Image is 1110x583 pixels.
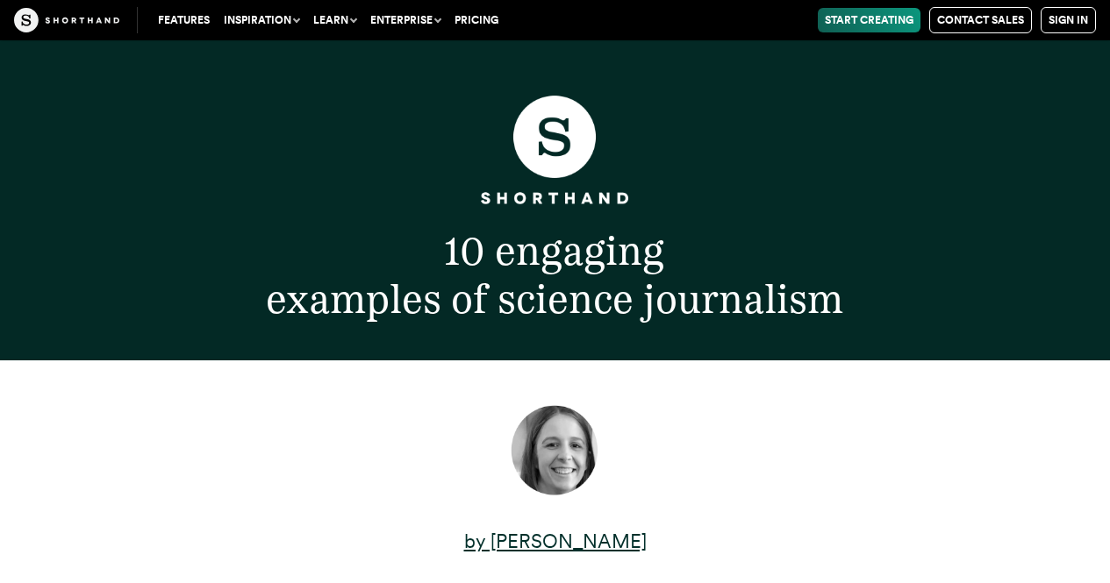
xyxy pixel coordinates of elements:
a: Features [151,8,217,32]
button: Learn [306,8,363,32]
h2: 10 engaging examples of science journalism [102,227,1008,323]
a: Start Creating [818,8,920,32]
a: by [PERSON_NAME] [464,530,647,552]
a: Sign in [1041,7,1096,33]
a: Pricing [448,8,505,32]
img: The Craft [14,8,119,32]
button: Inspiration [217,8,306,32]
a: Contact Sales [929,7,1032,33]
button: Enterprise [363,8,448,32]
